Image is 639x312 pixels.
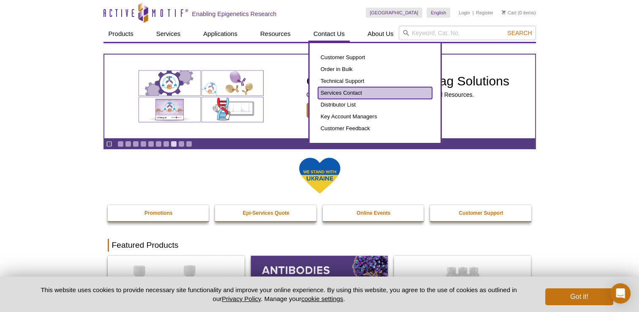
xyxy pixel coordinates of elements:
h2: Comprehensive CUT&Tag Solutions [307,75,509,88]
a: [GEOGRAPHIC_DATA] [366,8,423,18]
a: Resources [255,26,296,42]
a: Go to slide 5 [148,141,154,147]
button: cookie settings [301,295,343,302]
a: Products [103,26,139,42]
a: Distributor List [318,99,432,111]
a: Login [459,10,470,16]
a: Customer Feedback [318,123,432,134]
p: Complete Line of CUT&Tag Services, Products, and Resources. [307,91,509,99]
a: Go to slide 10 [186,141,192,147]
a: Toggle autoplay [106,141,112,147]
a: Online Events [323,205,425,221]
button: Search [505,29,534,37]
img: We Stand With Ukraine [299,157,341,194]
li: (0 items) [502,8,536,18]
a: English [427,8,450,18]
a: Order in Bulk [318,63,432,75]
a: Epi-Services Quote [215,205,317,221]
a: Go to slide 8 [171,141,177,147]
span: Search [507,30,532,36]
a: Go to slide 2 [125,141,131,147]
a: Cart [502,10,517,16]
a: Services [151,26,186,42]
a: Customer Support [430,205,532,221]
span: Learn More [307,103,356,118]
a: Go to slide 9 [178,141,185,147]
div: Open Intercom Messenger [610,283,631,304]
strong: Promotions [144,210,173,216]
strong: Customer Support [459,210,503,216]
a: Register [476,10,493,16]
img: Various genetic charts and diagrams. [138,70,264,123]
a: Go to slide 1 [117,141,124,147]
a: Contact Us [308,26,350,42]
strong: Online Events [356,210,390,216]
a: Privacy Policy [222,295,261,302]
h2: Enabling Epigenetics Research [192,10,277,18]
a: Technical Support [318,75,432,87]
a: Go to slide 3 [133,141,139,147]
a: Key Account Managers [318,111,432,123]
button: Got it! [545,288,613,305]
strong: Epi-Services Quote [243,210,289,216]
input: Keyword, Cat. No. [399,26,536,40]
a: Go to slide 7 [163,141,169,147]
img: Your Cart [502,10,506,14]
a: About Us [362,26,399,42]
a: Various genetic charts and diagrams. Comprehensive CUT&Tag Solutions Complete Line of CUT&Tag Ser... [104,55,535,138]
a: Customer Support [318,52,432,63]
a: Go to slide 6 [155,141,162,147]
p: This website uses cookies to provide necessary site functionality and improve your online experie... [26,285,532,303]
a: Services Contact [318,87,432,99]
h2: Featured Products [108,239,532,252]
a: Applications [198,26,242,42]
a: Promotions [108,205,210,221]
a: Go to slide 4 [140,141,147,147]
article: Comprehensive CUT&Tag Solutions [104,55,535,138]
li: | [473,8,474,18]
